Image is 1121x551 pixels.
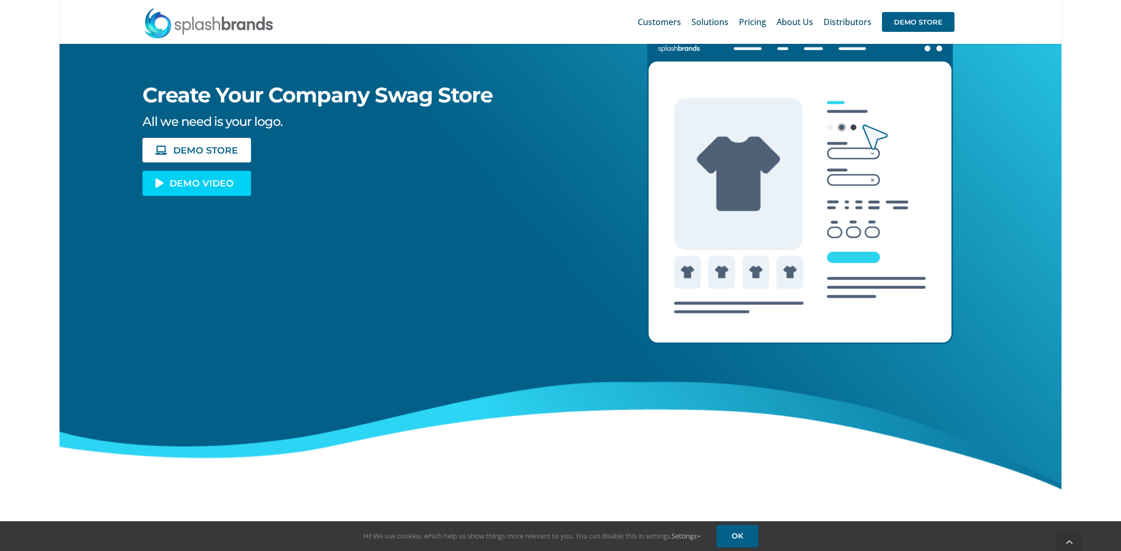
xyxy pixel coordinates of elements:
[882,5,955,39] a: DEMO STORE
[717,525,758,547] a: OK
[638,5,681,39] a: Customers
[144,7,274,39] img: SplashBrands.com Logo
[173,146,238,155] span: DEMO STORE
[363,531,701,541] span: Hi! We use cookies, which help us show things more relevant to you. You can disable this in setti...
[824,5,872,39] a: Distributors
[142,114,282,129] span: All we need is your logo.
[638,5,955,39] nav: Main Menu Sticky
[739,18,766,26] span: Pricing
[672,531,701,541] a: Settings
[170,179,234,187] span: DEMO VIDEO
[691,18,729,26] span: Solutions
[739,5,766,39] a: Pricing
[824,18,872,26] span: Distributors
[777,18,813,26] span: About Us
[142,82,493,108] span: Create Your Company Swag Store
[142,138,251,162] a: DEMO STORE
[882,12,955,32] span: DEMO STORE
[638,18,681,26] span: Customers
